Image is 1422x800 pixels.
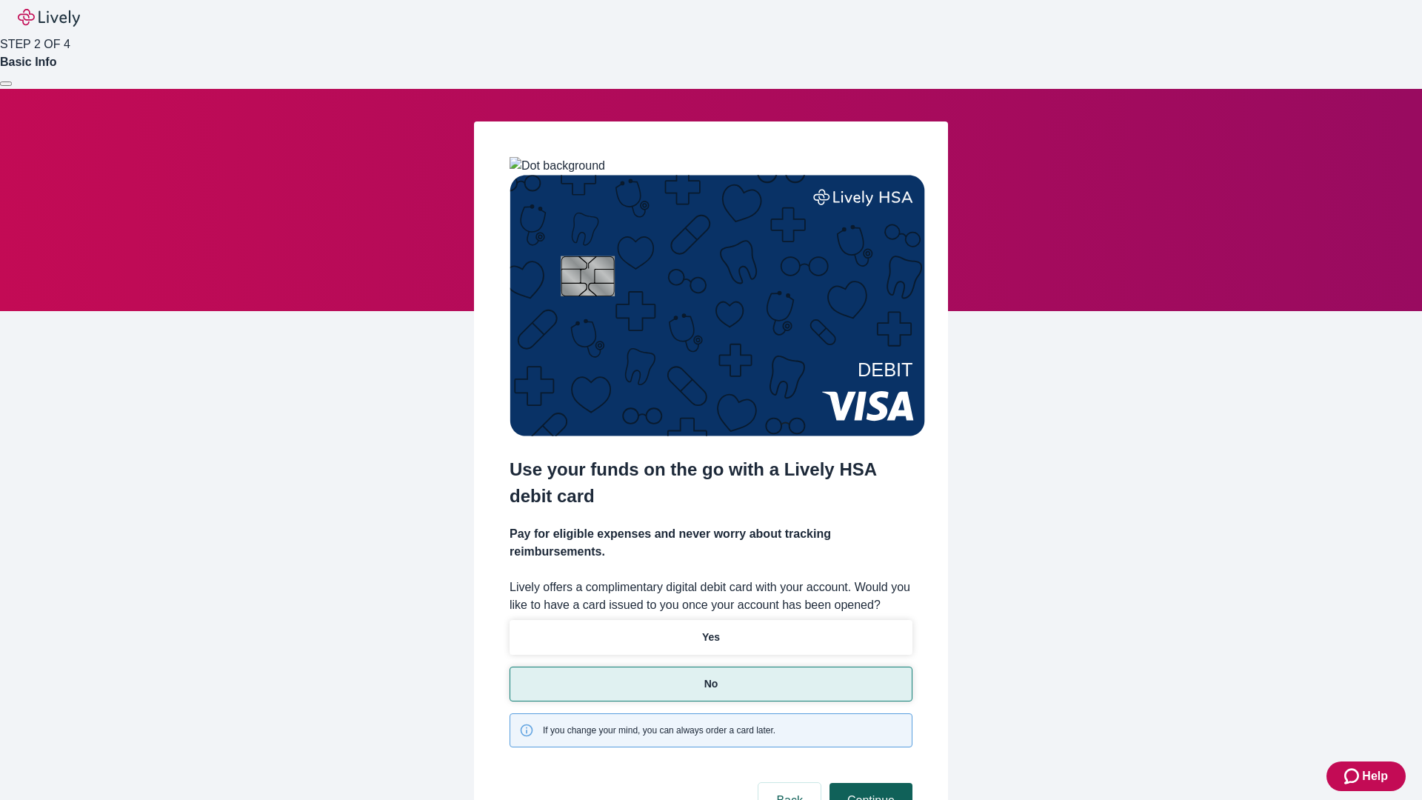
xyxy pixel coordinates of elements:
p: Yes [702,630,720,645]
h2: Use your funds on the go with a Lively HSA debit card [510,456,912,510]
label: Lively offers a complimentary digital debit card with your account. Would you like to have a card... [510,579,912,614]
span: Help [1362,767,1388,785]
img: Dot background [510,157,605,175]
p: No [704,676,718,692]
svg: Zendesk support icon [1344,767,1362,785]
img: Lively [18,9,80,27]
span: If you change your mind, you can always order a card later. [543,724,775,737]
button: Zendesk support iconHelp [1326,761,1406,791]
img: Debit card [510,175,925,436]
button: Yes [510,620,912,655]
h4: Pay for eligible expenses and never worry about tracking reimbursements. [510,525,912,561]
button: No [510,667,912,701]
